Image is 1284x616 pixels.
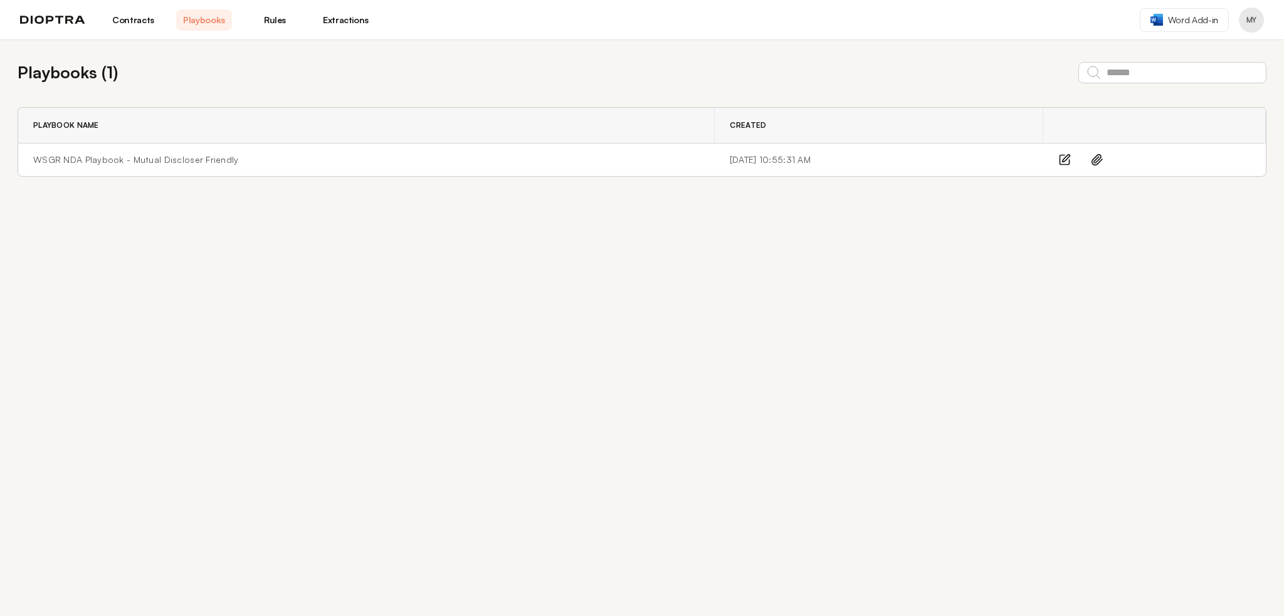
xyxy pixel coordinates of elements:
[318,9,374,31] a: Extractions
[1140,8,1229,32] a: Word Add-in
[33,154,239,166] a: WSGR NDA Playbook - Mutual Discloser Friendly
[105,9,161,31] a: Contracts
[1168,14,1218,26] span: Word Add-in
[176,9,232,31] a: Playbooks
[715,144,1043,177] td: [DATE] 10:55:31 AM
[1150,14,1163,26] img: word
[33,120,99,130] span: Playbook Name
[730,120,766,130] span: Created
[18,60,118,85] h2: Playbooks ( 1 )
[1239,8,1264,33] button: Profile menu
[247,9,303,31] a: Rules
[20,16,85,24] img: logo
